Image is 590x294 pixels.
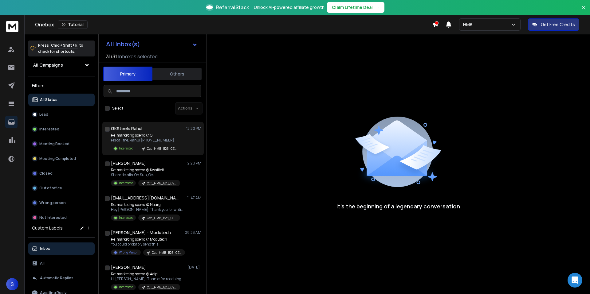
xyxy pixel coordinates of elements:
[111,237,185,242] p: Re: marketing spend @ Modutech
[528,18,579,31] button: Get Free Credits
[28,257,95,269] button: All
[39,171,53,176] p: Closed
[38,42,83,55] p: Press to check for shortcuts.
[106,41,140,47] h1: All Inbox(s)
[119,285,133,289] p: Interested
[463,21,475,28] p: HMB
[39,141,69,146] p: Meeting Booked
[28,59,95,71] button: All Campaigns
[33,62,63,68] h1: All Campaigns
[111,138,180,143] p: Pls call me. Rahul [PHONE_NUMBER]
[216,4,249,11] span: ReferralStack
[119,250,138,255] p: Wrong Person
[40,261,45,266] p: All
[254,4,324,10] p: Unlock AI-powered affiliate growth
[32,225,63,231] h3: Custom Labels
[112,106,123,111] label: Select
[28,272,95,284] button: Automatic Replies
[111,168,180,172] p: Re: marketing spend @ Kwaliteit
[39,186,62,191] p: Out of office
[35,20,432,29] div: Onebox
[6,278,18,290] button: S
[186,161,201,166] p: 12:20 PM
[111,172,180,177] p: Share details. On Sun, Oct
[111,277,181,281] p: Hi [PERSON_NAME], Thanks for reaching
[147,216,176,220] p: Oct_HMB_B2B_CEO_India_11-100
[152,67,202,81] button: Others
[111,272,181,277] p: Re: marketing spend @ Aeipl
[39,200,66,205] p: Wrong person
[28,123,95,135] button: Interested
[147,146,176,151] p: Oct_HMB_B2B_CEO_India_11-100
[28,138,95,150] button: Meeting Booked
[28,167,95,180] button: Closed
[40,246,50,251] p: Inbox
[111,133,180,138] p: Re: marketing spend @ G
[40,97,57,102] p: All Status
[39,127,59,132] p: Interested
[111,264,146,270] h1: [PERSON_NAME]
[111,126,142,132] h1: GKSteels Rahul
[28,153,95,165] button: Meeting Completed
[50,42,78,49] span: Cmd + Shift + k
[111,242,185,247] p: You could probably send this
[580,4,588,18] button: Close banner
[111,160,146,166] h1: [PERSON_NAME]
[541,21,575,28] p: Get Free Credits
[28,211,95,224] button: Not Interested
[28,94,95,106] button: All Status
[106,53,117,60] span: 31 / 31
[187,195,201,200] p: 11:47 AM
[39,215,67,220] p: Not Interested
[103,67,152,81] button: Primary
[375,4,380,10] span: →
[111,195,179,201] h1: [EMAIL_ADDRESS][DOMAIN_NAME]
[118,53,158,60] h3: Inboxes selected
[186,126,201,131] p: 12:20 PM
[28,197,95,209] button: Wrong person
[119,215,133,220] p: Interested
[39,112,48,117] p: Lead
[185,230,201,235] p: 09:23 AM
[28,108,95,121] button: Lead
[327,2,384,13] button: Claim Lifetime Deal→
[40,276,73,280] p: Automatic Replies
[101,38,203,50] button: All Inbox(s)
[111,202,185,207] p: Re: marketing spend @ Naarg
[119,146,133,151] p: Interested
[58,20,88,29] button: Tutorial
[111,230,171,236] h1: [PERSON_NAME] - Modutech
[39,156,76,161] p: Meeting Completed
[119,181,133,185] p: Interested
[147,181,176,186] p: Oct_HMB_B2B_CEO_India_11-100
[111,207,185,212] p: Hey [PERSON_NAME], Thank you for writing
[147,285,176,290] p: Oct_HMB_B2B_CEO_India_11-100
[28,182,95,194] button: Out of office
[187,265,201,270] p: [DATE]
[28,81,95,90] h3: Filters
[336,202,460,211] p: It’s the beginning of a legendary conversation
[568,273,582,288] div: Open Intercom Messenger
[28,242,95,255] button: Inbox
[152,250,181,255] p: Oct_HMB_B2B_CEO_India_11-100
